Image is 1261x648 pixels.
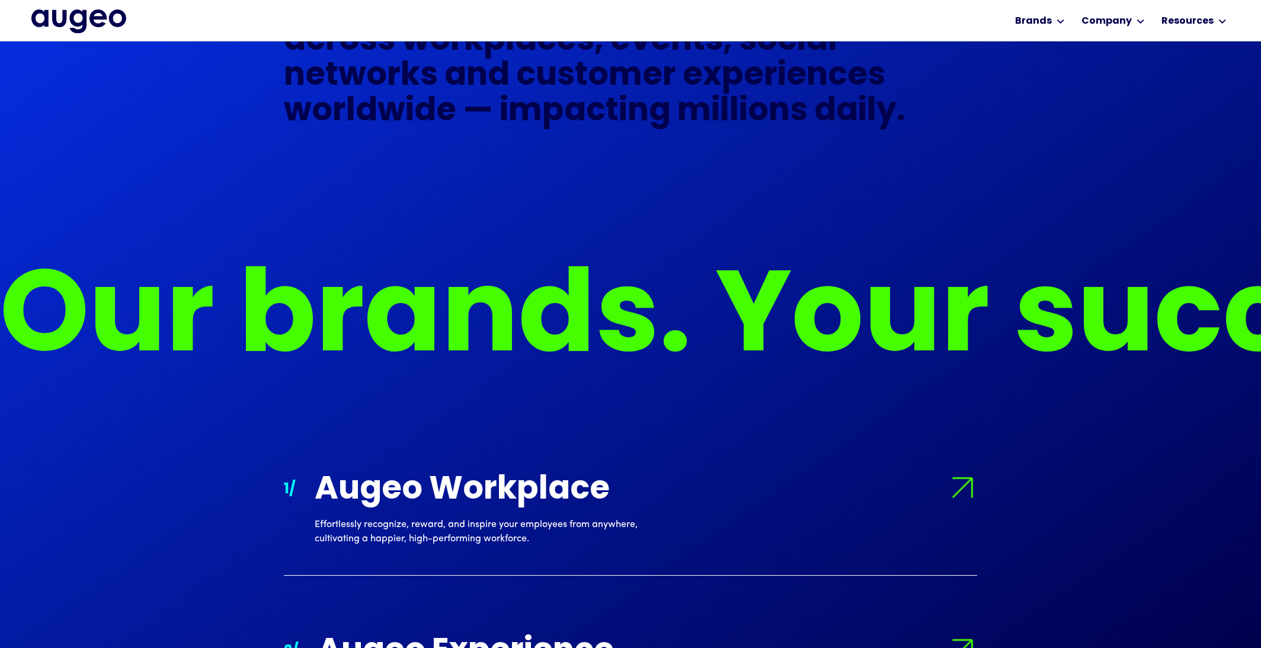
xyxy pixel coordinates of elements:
div: 1 [284,479,289,500]
div: networks [284,59,438,94]
div: across [284,24,395,59]
div: / [289,479,296,500]
a: home [31,9,126,34]
div: Resources [1161,14,1214,28]
div: events, [610,24,732,59]
a: 1/Arrow symbol in bright green pointing right to indicate an active link.Augeo WorkplaceEffortles... [284,443,977,576]
div: — [463,95,493,130]
div: social [739,24,837,59]
div: workplaces, [402,24,604,59]
div: Company [1081,14,1132,28]
div: experiences [683,59,885,94]
div: impacting [500,95,671,130]
div: worldwide [284,95,456,130]
div: millions [677,95,808,130]
div: customer [516,59,676,94]
div: daily. [814,95,905,130]
div: Effortlessly recognize, reward, and inspire your employees from anywhere, cultivating a happier, ... [315,518,656,546]
div: Brands [1015,14,1052,28]
div: and [444,59,510,94]
img: Arrow symbol in bright green pointing right to indicate an active link. [942,467,984,509]
div: Augeo Workplace [315,473,656,508]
